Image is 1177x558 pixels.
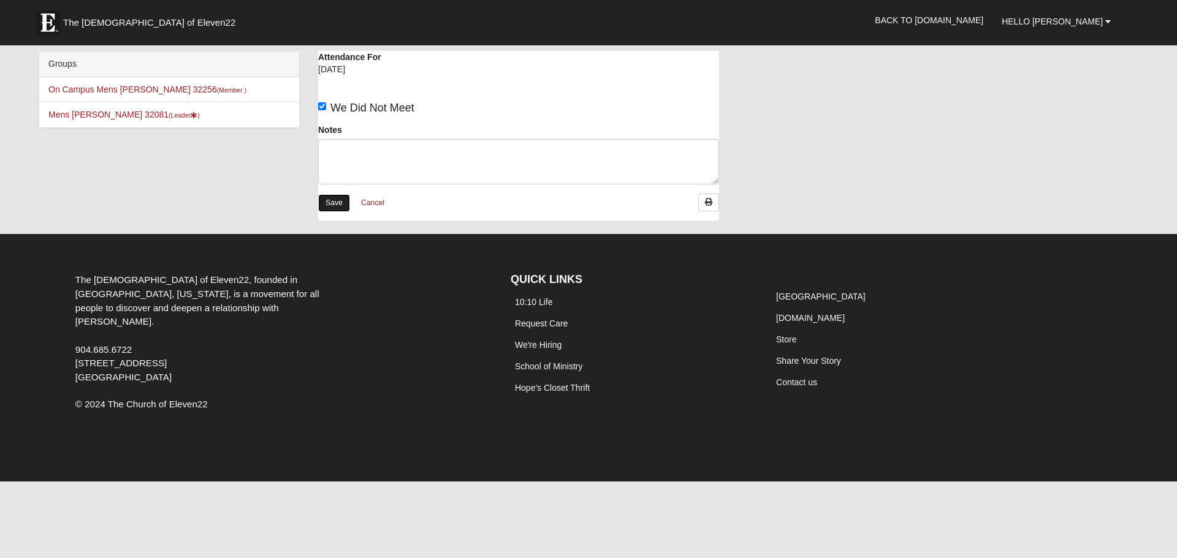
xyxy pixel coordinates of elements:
span: © 2024 The Church of Eleven22 [75,399,208,409]
span: Hello [PERSON_NAME] [1002,17,1103,26]
a: Hope's Closet Thrift [515,383,590,393]
span: [GEOGRAPHIC_DATA] [75,372,172,382]
a: We're Hiring [515,340,562,350]
a: Share Your Story [776,356,841,366]
span: We Did Not Meet [330,102,414,114]
a: 10:10 Life [515,297,553,307]
div: Groups [39,51,299,77]
a: Save [318,194,350,212]
label: Attendance For [318,51,381,63]
a: Mens [PERSON_NAME] 32081(Leader) [48,110,200,119]
div: The [DEMOGRAPHIC_DATA] of Eleven22, founded in [GEOGRAPHIC_DATA], [US_STATE], is a movement for a... [66,273,356,385]
a: [GEOGRAPHIC_DATA] [776,292,866,301]
a: Cancel [353,194,392,213]
span: The [DEMOGRAPHIC_DATA] of Eleven22 [63,17,235,29]
a: [DOMAIN_NAME] [776,313,845,323]
input: We Did Not Meet [318,102,326,110]
img: Eleven22 logo [36,10,60,35]
a: The [DEMOGRAPHIC_DATA] of Eleven22 [29,4,275,35]
a: Request Care [515,319,568,328]
div: [DATE] [318,63,405,84]
a: Store [776,334,796,344]
h4: QUICK LINKS [511,273,753,287]
a: Hello [PERSON_NAME] [992,6,1120,37]
a: Back to [DOMAIN_NAME] [866,5,992,36]
a: Print Attendance Roster [698,194,719,211]
small: (Leader ) [169,111,200,119]
label: Notes [318,124,342,136]
a: On Campus Mens [PERSON_NAME] 32256(Member ) [48,85,246,94]
a: Contact us [776,377,817,387]
a: School of Ministry [515,361,582,371]
small: (Member ) [217,86,246,94]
